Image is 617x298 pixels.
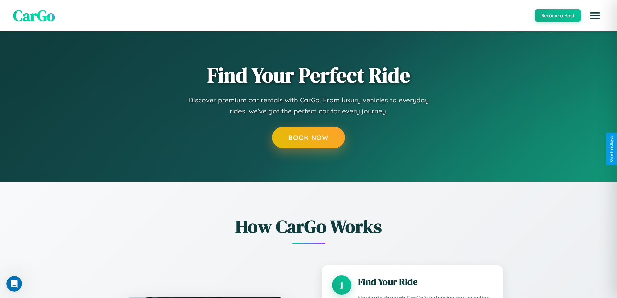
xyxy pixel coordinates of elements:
[586,6,604,25] button: Open menu
[207,64,410,87] h1: Find Your Perfect Ride
[13,5,55,26] span: CarGo
[114,214,503,239] h2: How CarGo Works
[358,275,493,288] h3: Find Your Ride
[6,276,22,292] iframe: Intercom live chat
[272,127,345,148] button: Book Now
[609,136,614,162] div: Give Feedback
[179,95,438,116] p: Discover premium car rentals with CarGo. From luxury vehicles to everyday rides, we've got the pe...
[332,275,351,295] div: 1
[535,9,581,22] button: Become a Host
